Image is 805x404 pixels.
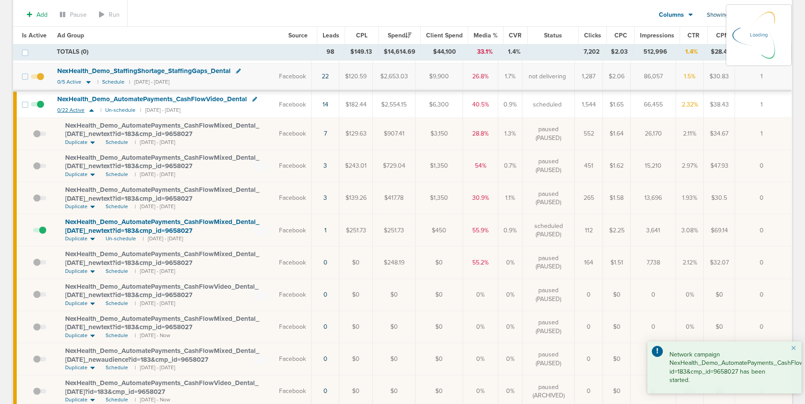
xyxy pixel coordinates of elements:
[106,203,128,210] span: Schedule
[323,101,328,108] a: 14
[344,44,378,60] td: $149.13
[603,311,631,343] td: $0
[463,63,498,91] td: 26.8%
[522,118,575,150] td: paused (PAUSED)
[135,139,175,146] small: | [DATE] - [DATE]
[502,44,526,60] td: 1.4%
[498,118,522,150] td: 1.3%
[322,73,329,80] a: 22
[65,268,88,275] span: Duplicate
[498,91,522,118] td: 0.9%
[323,387,327,395] a: 0
[603,343,631,375] td: $0
[65,364,88,371] span: Duplicate
[522,182,575,214] td: paused (PAUSED)
[106,268,128,275] span: Schedule
[676,150,704,182] td: 2.97%
[415,311,463,343] td: $0
[274,182,312,214] td: Facebook
[704,118,735,150] td: $34.67
[735,214,792,246] td: 0
[22,32,47,39] span: Is Active
[373,311,415,343] td: $0
[65,332,88,339] span: Duplicate
[65,347,259,364] span: NexHealth_ Demo_ AutomatePayments_ CashFlowMixed_ Dental_ [DATE]_ newaudience?id=183&cmp_ id=9658027
[324,227,327,234] a: 1
[603,91,631,118] td: $1.65
[498,182,522,214] td: 1.1%
[106,300,128,307] span: Schedule
[22,8,52,21] button: Add
[57,107,85,114] span: 0/22 Active
[575,343,603,375] td: 0
[274,279,312,311] td: Facebook
[373,118,415,150] td: $907.41
[378,44,421,60] td: $14,614.69
[603,63,631,91] td: $2.06
[65,300,88,307] span: Duplicate
[288,32,308,39] span: Source
[522,311,575,343] td: paused (PAUSED)
[105,107,136,114] small: Un-schedule
[274,63,312,91] td: Facebook
[339,246,373,279] td: $0
[463,118,498,150] td: 28.8%
[640,32,674,39] span: Impressions
[373,214,415,246] td: $251.73
[498,279,522,311] td: 0%
[106,171,128,178] span: Schedule
[631,150,676,182] td: 15,210
[498,246,522,279] td: 0%
[339,182,373,214] td: $139.26
[498,63,522,91] td: 1.7%
[603,150,631,182] td: $1.62
[603,246,631,279] td: $1.51
[631,182,676,214] td: 13,696
[274,150,312,182] td: Facebook
[65,218,259,235] span: NexHealth_ Demo_ AutomatePayments_ CashFlowMixed_ Dental_ [DATE]_ newtext?id=183&cmp_ id=9658027
[522,214,575,246] td: scheduled (PAUSED)
[676,214,704,246] td: 3.08%
[65,203,88,210] span: Duplicate
[135,203,175,210] small: | [DATE] - [DATE]
[129,79,169,85] small: | [DATE] - [DATE]
[57,95,247,103] span: NexHealth_ Demo_ AutomatePayments_ CashFlowVideo_ Dental
[106,396,128,404] span: Schedule
[463,214,498,246] td: 55.9%
[631,63,676,91] td: 86,057
[415,214,463,246] td: $450
[735,182,792,214] td: 0
[603,118,631,150] td: $1.64
[57,67,231,75] span: NexHealth_ Demo_ StaffingShortage_ StaffingGaps_ Dental
[707,11,757,19] span: Showing 1-50 of 122
[426,32,463,39] span: Client Spend
[324,130,327,137] a: 7
[603,279,631,311] td: $0
[415,91,463,118] td: $6,300
[575,118,603,150] td: 552
[97,79,98,85] small: |
[100,107,101,114] small: |
[323,194,327,202] a: 3
[498,343,522,375] td: 0%
[274,343,312,375] td: Facebook
[65,250,259,267] span: NexHealth_ Demo_ AutomatePayments_ CashFlowMixed_ Dental_ [DATE]_ newtext?id=183&cmp_ id=9658027
[57,32,84,39] span: Ad Group
[421,44,468,60] td: $44,100
[575,279,603,311] td: 0
[633,44,677,60] td: 512,996
[676,246,704,279] td: 2.12%
[687,32,699,39] span: CTR
[735,279,792,311] td: 0
[65,315,259,331] span: NexHealth_ Demo_ AutomatePayments_ CashFlowMixed_ Dental_ [DATE]_ newtext?id=183&cmp_ id=9658027
[274,214,312,246] td: Facebook
[323,355,327,363] a: 0
[735,150,792,182] td: 0
[704,279,735,311] td: $0
[631,91,676,118] td: 66,455
[57,79,81,85] span: 0/5 Active
[735,63,792,91] td: 1
[631,214,676,246] td: 3,641
[704,214,735,246] td: $69.14
[474,32,498,39] span: Media %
